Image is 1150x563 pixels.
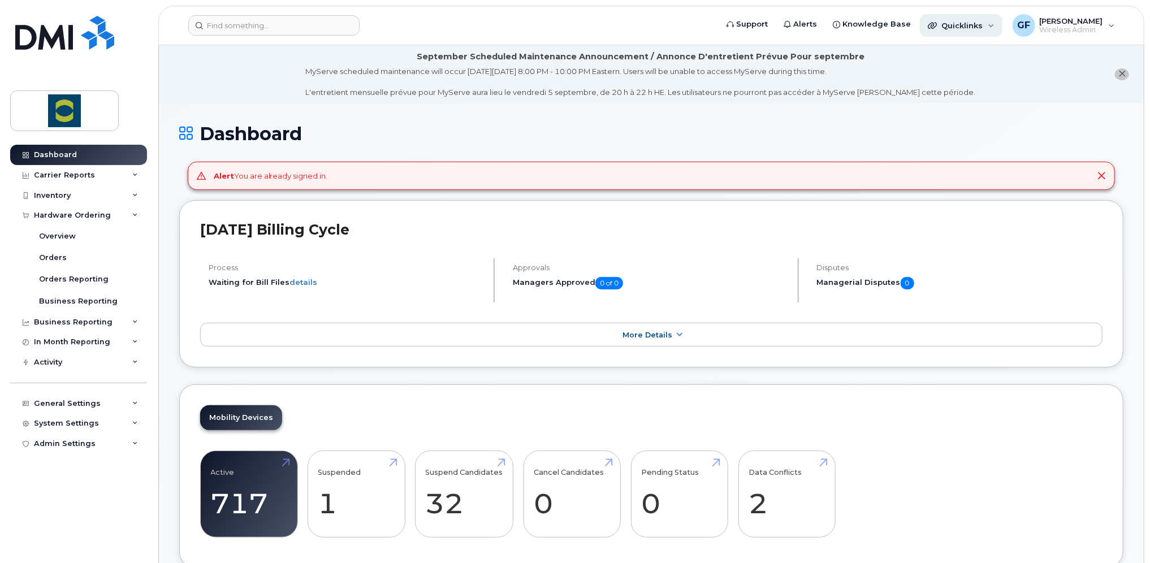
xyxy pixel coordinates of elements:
a: Cancel Candidates 0 [534,457,610,531]
h5: Managers Approved [513,277,788,289]
h4: Approvals [513,263,788,272]
div: MyServe scheduled maintenance will occur [DATE][DATE] 8:00 PM - 10:00 PM Eastern. Users will be u... [306,66,976,98]
span: 0 of 0 [595,277,623,289]
h4: Process [209,263,484,272]
strong: Alert [214,171,234,180]
a: details [289,278,317,287]
span: 0 [901,277,914,289]
a: Data Conflicts 2 [749,457,825,531]
div: You are already signed in. [214,171,328,181]
a: Pending Status 0 [641,457,717,531]
button: close notification [1115,68,1129,80]
h2: [DATE] Billing Cycle [200,221,1103,238]
li: Waiting for Bill Files [209,277,484,288]
a: Suspend Candidates 32 [426,457,503,531]
a: Active 717 [211,457,287,531]
h1: Dashboard [179,124,1123,144]
h4: Disputes [817,263,1103,272]
a: Suspended 1 [318,457,395,531]
span: More Details [622,331,672,339]
h5: Managerial Disputes [817,277,1103,289]
div: September Scheduled Maintenance Announcement / Annonce D'entretient Prévue Pour septembre [417,51,864,63]
a: Mobility Devices [200,405,282,430]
